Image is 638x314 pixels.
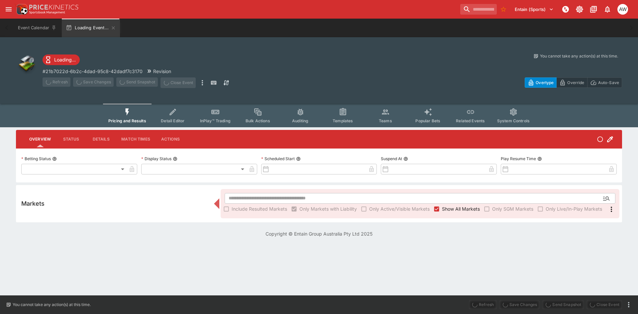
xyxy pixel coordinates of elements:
div: Ayden Walker [617,4,628,15]
p: Scheduled Start [261,156,295,161]
button: Suspend At [403,157,408,161]
button: Toggle light/dark mode [574,3,585,15]
p: Suspend At [381,156,402,161]
span: Include Resulted Markets [232,205,287,212]
span: Only Live/In-Play Markets [546,205,602,212]
span: Only Markets with Liability [299,205,357,212]
button: Ayden Walker [615,2,630,17]
button: Notifications [601,3,613,15]
span: Bulk Actions [246,118,270,123]
span: Auditing [292,118,308,123]
button: No Bookmarks [498,4,509,15]
p: Copy To Clipboard [43,68,143,75]
p: You cannot take any action(s) at this time. [540,53,618,59]
button: Open [600,192,612,204]
button: open drawer [3,3,15,15]
img: Sportsbook Management [29,11,65,14]
button: Overtype [525,77,557,88]
p: You cannot take any action(s) at this time. [13,302,91,308]
input: search [460,4,497,15]
img: other.png [16,53,37,74]
button: Loading Event... [62,19,120,37]
p: Override [567,79,584,86]
button: Actions [156,131,185,147]
p: Display Status [141,156,171,161]
p: Betting Status [21,156,51,161]
span: Only Active/Visible Markets [369,205,430,212]
div: Start From [525,77,622,88]
span: Show All Markets [442,205,480,212]
span: InPlay™ Trading [200,118,231,123]
button: Event Calendar [14,19,60,37]
span: Templates [333,118,353,123]
svg: More [607,205,615,213]
button: Match Times [116,131,156,147]
button: Documentation [587,3,599,15]
span: Popular Bets [415,118,440,123]
img: PriceKinetics [29,5,78,10]
button: more [625,301,633,309]
button: Status [56,131,86,147]
p: Revision [153,68,171,75]
button: Play Resume Time [537,157,542,161]
span: Only SGM Markets [492,205,533,212]
p: Auto-Save [598,79,619,86]
p: Overtype [536,79,554,86]
img: PriceKinetics Logo [15,3,28,16]
button: Select Tenant [511,4,558,15]
button: Details [86,131,116,147]
button: Scheduled Start [296,157,301,161]
span: Pricing and Results [108,118,146,123]
button: Override [556,77,587,88]
span: Detail Editor [161,118,184,123]
button: Display Status [173,157,177,161]
p: Play Resume Time [501,156,536,161]
button: NOT Connected to PK [560,3,572,15]
span: Related Events [456,118,485,123]
div: Event type filters [103,104,535,127]
span: System Controls [497,118,530,123]
p: Loading... [54,56,76,63]
h5: Markets [21,200,45,207]
button: Overview [24,131,56,147]
button: Auto-Save [587,77,622,88]
button: more [198,77,206,88]
span: Teams [379,118,392,123]
button: Betting Status [52,157,57,161]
